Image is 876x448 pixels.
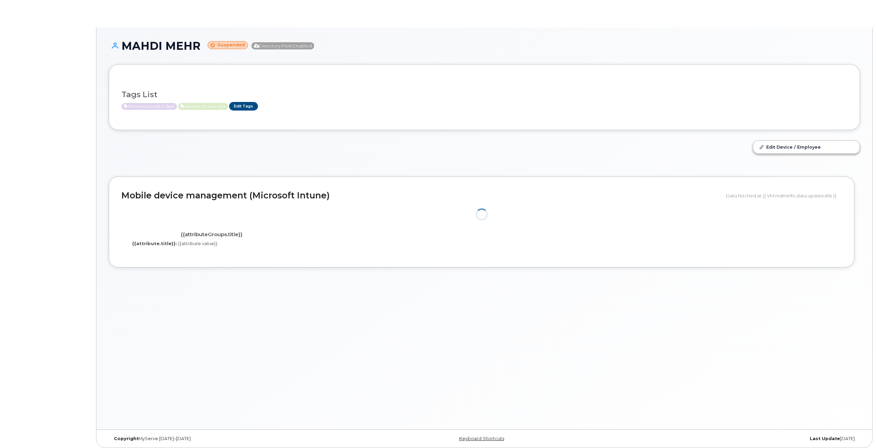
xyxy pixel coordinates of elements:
h2: Mobile device management (Microsoft Intune) [121,191,721,200]
a: Keyboard Shortcuts [459,436,504,441]
h4: {{attributeGroups.title}} [127,232,296,238]
span: Active [178,103,228,110]
span: Directory Push Enabled [251,42,314,49]
h1: MAHDI MEHR [109,40,860,52]
span: {{attribute.value}} [178,241,217,246]
strong: Copyright [114,436,139,441]
h3: Tags List [121,90,847,99]
div: [DATE] [609,436,860,441]
a: Edit Tags [229,102,258,111]
strong: Last Update [810,436,840,441]
div: MyServe [DATE]–[DATE] [109,436,359,441]
small: Suspended [208,41,248,49]
label: {{attribute.title}}: [132,240,177,247]
div: Data fetched at {{ VM.mdmInfo.data.updatedAt }} [726,189,842,202]
a: Edit Device / Employee [753,141,860,153]
span: Active [121,103,177,110]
